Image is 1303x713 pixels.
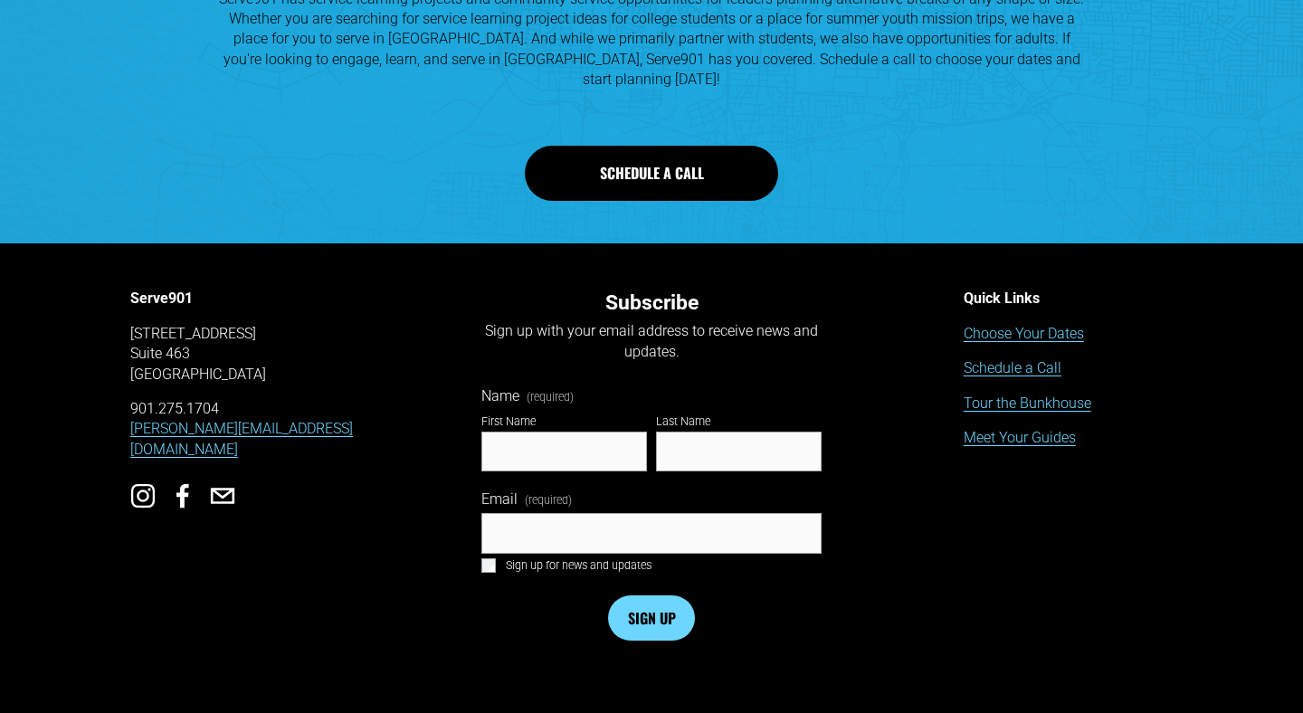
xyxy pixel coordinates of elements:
a: [PERSON_NAME][EMAIL_ADDRESS][DOMAIN_NAME] [130,419,384,460]
a: Choose Your Dates [964,324,1084,344]
div: First Name [481,414,647,432]
strong: Quick Links [964,290,1040,307]
strong: Serve901 [130,290,193,307]
a: Instagram [130,483,156,509]
span: (required) [527,392,574,404]
a: Schedule a Call [964,358,1061,378]
p: [STREET_ADDRESS] Suite 463 [GEOGRAPHIC_DATA] [130,324,384,385]
span: Email [481,490,518,509]
a: Meet Your Guides [964,428,1076,448]
button: SIGN UPSIGN UP [608,595,695,641]
a: Facebook [170,483,195,509]
span: SIGN UP [628,607,676,629]
span: Sign up for news and updates [506,557,651,574]
a: SCHEDULE A CALL [525,146,778,201]
a: Tour the Bunkhouse [964,394,1091,414]
span: Name [481,386,519,406]
a: jeff@serve901.org [210,483,235,509]
strong: Subscribe [605,290,699,315]
p: 901.275.1704 [130,399,384,460]
span: (required) [525,492,572,509]
input: Sign up for news and updates [481,558,496,573]
div: Last Name [656,414,822,432]
p: Sign up with your email address to receive news and updates. [481,321,823,362]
